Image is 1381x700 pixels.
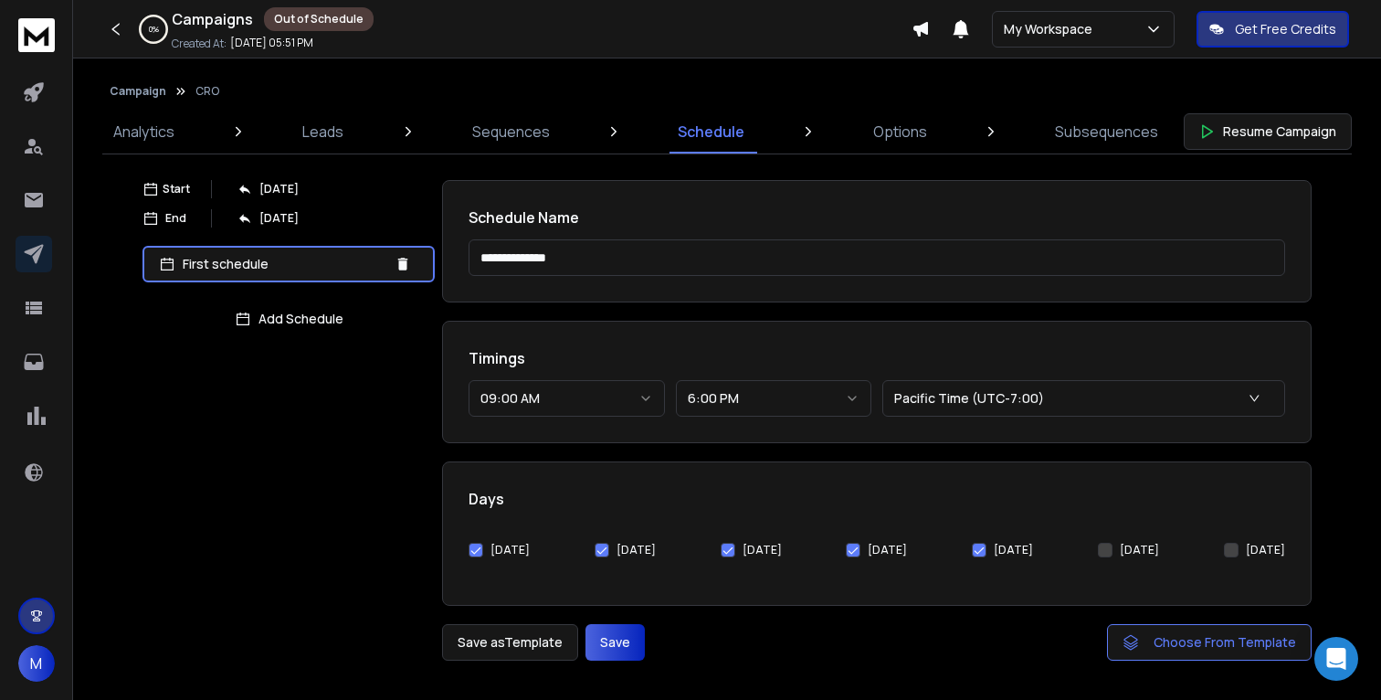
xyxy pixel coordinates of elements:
p: [DATE] [259,182,299,196]
button: Save [585,624,645,661]
a: Schedule [667,110,755,154]
p: CRO [195,84,219,99]
p: My Workspace [1004,20,1100,38]
p: [DATE] [259,211,299,226]
label: [DATE] [1120,543,1159,557]
label: [DATE] [743,543,782,557]
img: logo [18,18,55,52]
label: [DATE] [1246,543,1285,557]
label: [DATE] [617,543,656,557]
button: M [18,645,55,682]
p: Pacific Time (UTC-7:00) [894,389,1051,408]
span: Choose From Template [1154,633,1296,652]
button: Add Schedule [142,301,435,337]
p: First schedule [183,255,387,273]
p: [DATE] 05:51 PM [230,36,313,50]
a: Sequences [461,110,561,154]
button: Choose From Template [1107,624,1312,661]
h1: Timings [469,347,1285,369]
p: End [165,211,186,226]
h1: Schedule Name [469,207,1285,228]
button: 09:00 AM [469,380,665,417]
label: [DATE] [490,543,530,557]
h1: Days [469,488,1285,510]
p: Leads [302,121,343,143]
button: Get Free Credits [1197,11,1349,48]
p: Analytics [113,121,174,143]
h1: Campaigns [172,8,253,30]
a: Leads [291,110,354,154]
p: Sequences [472,121,550,143]
a: Subsequences [1044,110,1169,154]
button: Resume Campaign [1184,113,1352,150]
button: Save asTemplate [442,624,578,661]
p: Schedule [678,121,744,143]
p: Subsequences [1055,121,1158,143]
a: Options [862,110,938,154]
button: Campaign [110,84,166,99]
p: Options [873,121,927,143]
p: Start [163,182,190,196]
a: Analytics [102,110,185,154]
button: 6:00 PM [676,380,872,417]
label: [DATE] [868,543,907,557]
p: 0 % [149,24,159,35]
p: Get Free Credits [1235,20,1336,38]
div: Out of Schedule [264,7,374,31]
label: [DATE] [994,543,1033,557]
div: Open Intercom Messenger [1314,637,1358,681]
p: Created At: [172,37,227,51]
